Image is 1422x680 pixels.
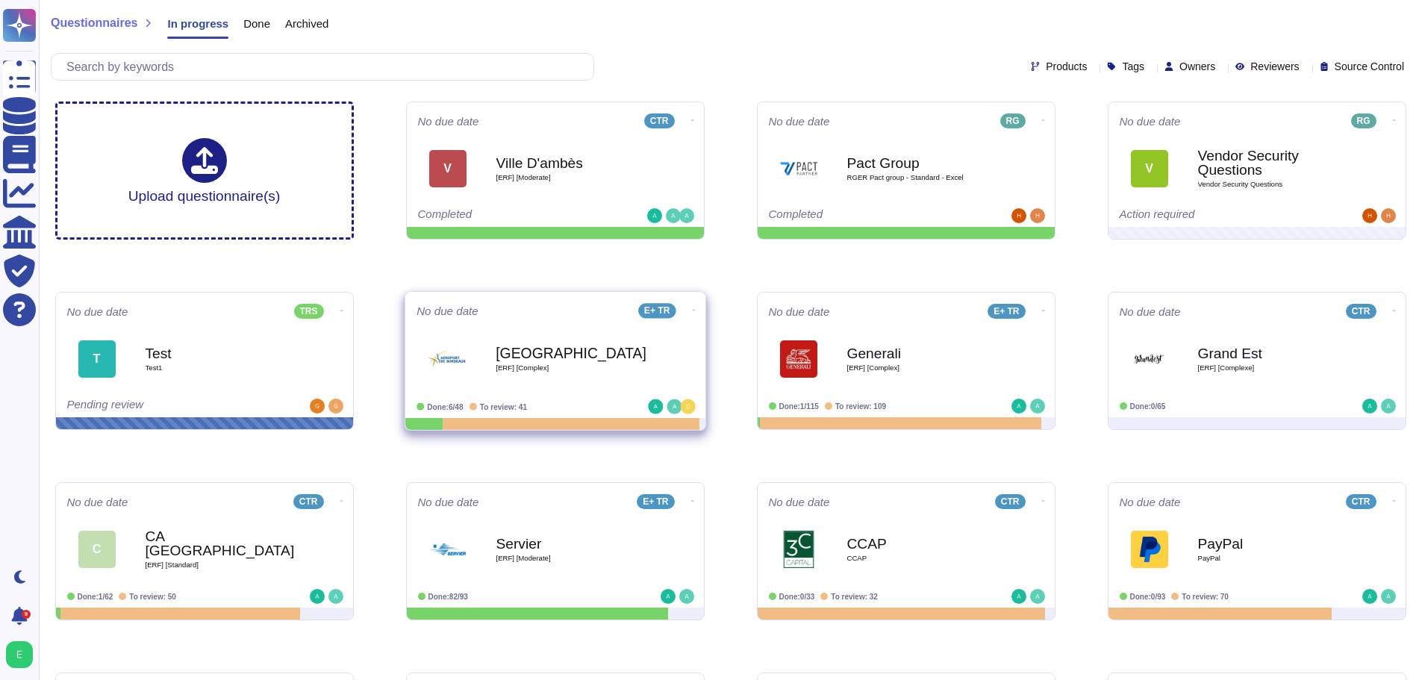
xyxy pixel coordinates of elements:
b: CA [GEOGRAPHIC_DATA] [146,529,295,558]
b: Ville D'ambès [496,156,646,170]
div: RG [1000,113,1026,128]
img: user [328,399,343,414]
img: user [6,641,33,668]
div: CTR [293,494,324,509]
img: user [666,208,681,223]
img: Logo [1131,531,1168,568]
span: In progress [167,18,228,29]
b: Test [146,346,295,361]
span: To review: 70 [1182,593,1229,601]
img: user [648,399,663,414]
span: Vendor Security Questions [1198,181,1347,188]
img: user [647,208,662,223]
div: TRS [294,304,324,319]
div: CTR [1346,494,1376,509]
span: CCAP [847,555,997,562]
span: Reviewers [1250,61,1299,72]
span: To review: 41 [479,402,526,411]
b: Generali [847,346,997,361]
b: Servier [496,537,646,551]
img: Logo [428,340,466,378]
img: Logo [780,340,817,378]
span: Done: 1/115 [779,402,819,411]
img: user [1011,208,1026,223]
span: Source Control [1335,61,1404,72]
div: RG [1351,113,1376,128]
span: No due date [769,496,830,508]
div: Completed [769,208,952,223]
div: E+ TR [637,303,676,318]
span: No due date [1120,116,1181,127]
img: user [1381,399,1396,414]
div: T [78,340,116,378]
span: Owners [1179,61,1215,72]
span: No due date [67,496,128,508]
img: user [310,589,325,604]
div: E+ TR [637,494,674,509]
div: Pending review [67,399,250,414]
span: [ERF] [Complexe] [1198,364,1347,372]
span: Products [1046,61,1087,72]
span: [ERF] [Moderate] [496,174,646,181]
span: [ERF] [Complex] [496,364,646,372]
div: CTR [644,113,675,128]
img: user [1362,208,1377,223]
div: C [78,531,116,568]
span: Test1 [146,364,295,372]
img: user [1030,589,1045,604]
span: Done: 6/48 [427,402,463,411]
img: user [1362,399,1377,414]
img: user [1030,208,1045,223]
b: Vendor Security Questions [1198,149,1347,177]
span: Questionnaires [51,17,137,29]
span: No due date [67,306,128,317]
span: PayPal [1198,555,1347,562]
div: 9 [22,610,31,619]
span: To review: 50 [129,593,176,601]
img: user [1011,399,1026,414]
b: Grand Est [1198,346,1347,361]
img: user [679,208,694,223]
div: V [429,150,467,187]
div: E+ TR [988,304,1025,319]
img: user [667,399,682,414]
img: user [661,589,676,604]
img: Logo [429,531,467,568]
span: Done [243,18,270,29]
div: V [1131,150,1168,187]
b: PayPal [1198,537,1347,551]
b: Pact Group [847,156,997,170]
span: Archived [285,18,328,29]
img: Logo [1131,340,1168,378]
span: To review: 32 [831,593,878,601]
span: Done: 0/33 [779,593,815,601]
span: Done: 0/65 [1130,402,1166,411]
input: Search by keywords [59,54,593,80]
img: user [1381,208,1396,223]
span: No due date [1120,496,1181,508]
span: [ERF] [Complex] [847,364,997,372]
span: No due date [418,496,479,508]
img: user [328,589,343,604]
img: user [1011,589,1026,604]
img: Logo [780,150,817,187]
span: [ERF] [Standard] [146,561,295,569]
img: user [1362,589,1377,604]
span: No due date [417,305,478,316]
div: Action required [1120,208,1303,223]
span: Done: 1/62 [78,593,113,601]
span: No due date [418,116,479,127]
img: user [310,399,325,414]
span: [ERF] [Moderate] [496,555,646,562]
span: Done: 0/93 [1130,593,1166,601]
b: [GEOGRAPHIC_DATA] [496,346,646,360]
div: CTR [995,494,1026,509]
img: user [1030,399,1045,414]
img: Logo [780,531,817,568]
img: user [1381,589,1396,604]
span: To review: 109 [835,402,886,411]
span: No due date [1120,306,1181,317]
img: user [680,399,695,414]
button: user [3,638,43,671]
span: RGER Pact group - Standard - Excel [847,174,997,181]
